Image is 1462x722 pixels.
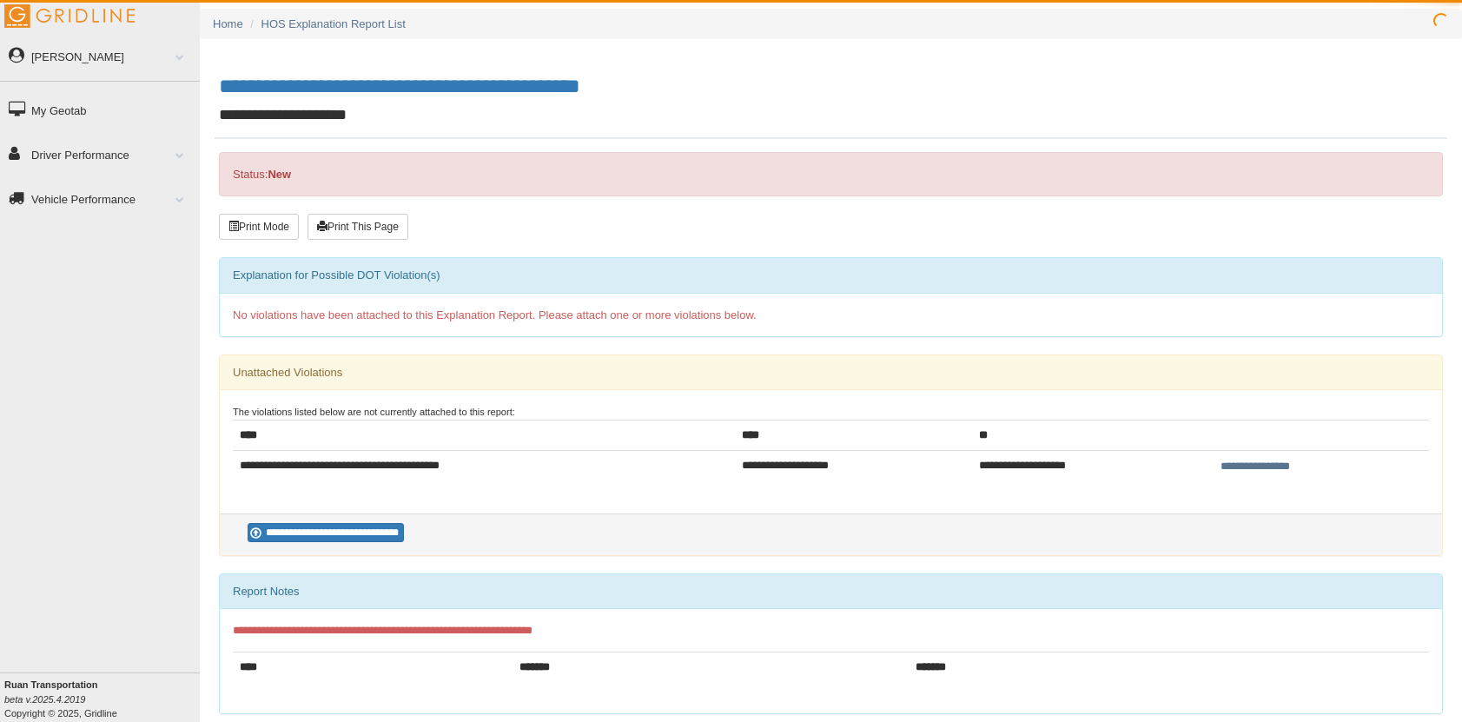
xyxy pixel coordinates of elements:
[308,214,408,240] button: Print This Page
[4,678,200,720] div: Copyright © 2025, Gridline
[220,355,1442,390] div: Unattached Violations
[219,152,1443,196] div: Status:
[4,694,85,705] i: beta v.2025.4.2019
[219,214,299,240] button: Print Mode
[220,574,1442,609] div: Report Notes
[233,308,757,321] span: No violations have been attached to this Explanation Report. Please attach one or more violations...
[213,17,243,30] a: Home
[233,407,515,417] small: The violations listed below are not currently attached to this report:
[4,679,98,690] b: Ruan Transportation
[268,168,291,181] strong: New
[261,17,406,30] a: HOS Explanation Report List
[4,4,135,28] img: Gridline
[220,258,1442,293] div: Explanation for Possible DOT Violation(s)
